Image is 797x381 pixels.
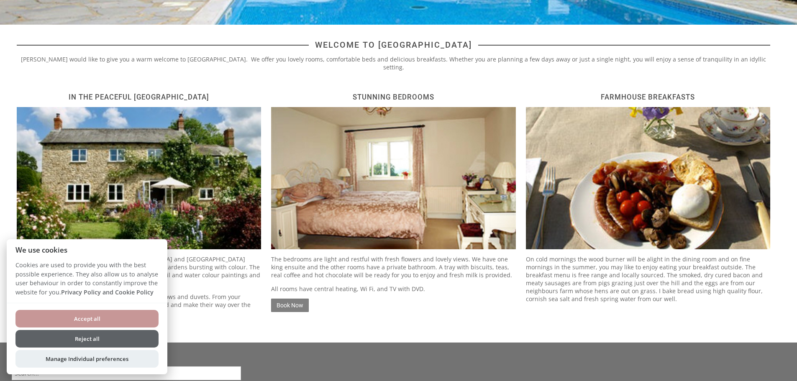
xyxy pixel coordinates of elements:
[271,299,309,312] a: Book Now
[309,40,478,50] span: Welcome to [GEOGRAPHIC_DATA]
[15,310,159,327] button: Accept all
[271,107,515,249] img: bed-and_breakfast-devon.full.jpg
[61,288,154,296] a: Privacy Policy and Cookie Policy
[15,330,159,348] button: Reject all
[7,246,167,254] h2: We use cookies
[271,255,515,279] p: The bedrooms are light and restful with fresh flowers and lovely views. We have one king ensuite ...
[15,350,159,368] button: Manage Individual preferences
[7,261,167,303] p: Cookies are used to provide you with the best possible experience. They also allow us to analyse ...
[271,285,515,293] p: All rooms have central heating, Wi Fi, and TV with DVD.
[526,93,770,101] h2: Farmhouse breakfasts
[17,107,261,249] img: P6214854.full.jpeg
[526,107,770,249] img: bed_and_breakfast1devon.full.jpg
[17,55,770,71] p: [PERSON_NAME] would like to give you a warm welcome to [GEOGRAPHIC_DATA]. We offer you lovely roo...
[271,93,515,101] h2: Stunning bedrooms
[17,93,261,101] h2: In the peaceful [GEOGRAPHIC_DATA]
[526,255,770,303] p: On cold mornings the wood burner will be alight in the dining room and on fine mornings in the su...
